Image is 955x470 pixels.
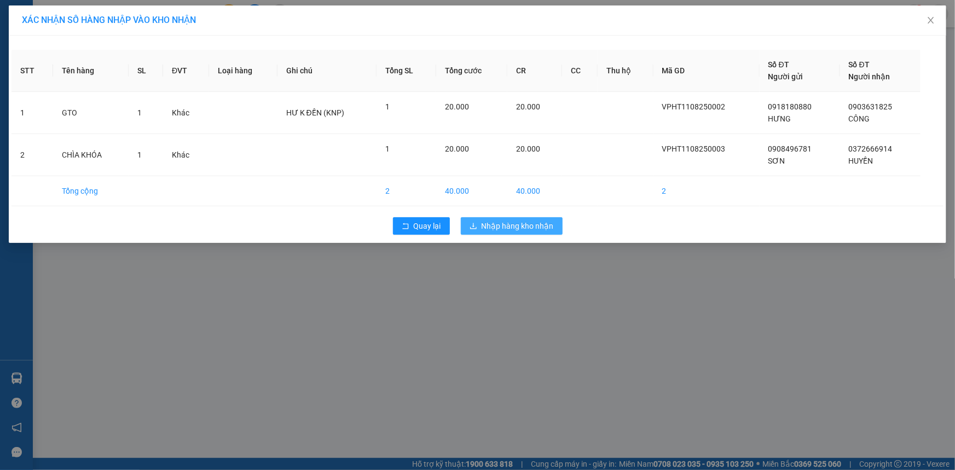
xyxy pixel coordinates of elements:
[516,102,540,111] span: 20.000
[11,134,53,176] td: 2
[286,108,344,117] span: HƯ K ĐỀN (KNP)
[277,50,377,92] th: Ghi chú
[11,92,53,134] td: 1
[662,144,726,153] span: VPHT1108250003
[385,144,390,153] span: 1
[402,222,409,231] span: rollback
[768,60,789,69] span: Số ĐT
[163,134,209,176] td: Khác
[209,50,277,92] th: Loại hàng
[22,15,196,25] span: XÁC NHẬN SỐ HÀNG NHẬP VÀO KHO NHẬN
[137,150,142,159] span: 1
[768,144,812,153] span: 0908496781
[461,217,563,235] button: downloadNhập hàng kho nhận
[53,50,129,92] th: Tên hàng
[436,176,507,206] td: 40.000
[768,156,785,165] span: SƠN
[53,176,129,206] td: Tổng cộng
[53,92,129,134] td: GTO
[377,176,436,206] td: 2
[849,60,870,69] span: Số ĐT
[653,176,760,206] td: 2
[482,220,554,232] span: Nhập hàng kho nhận
[562,50,598,92] th: CC
[768,102,812,111] span: 0918180880
[414,220,441,232] span: Quay lại
[129,50,163,92] th: SL
[849,102,893,111] span: 0903631825
[436,50,507,92] th: Tổng cước
[768,114,791,123] span: HƯNG
[445,102,469,111] span: 20.000
[927,16,935,25] span: close
[445,144,469,153] span: 20.000
[849,144,893,153] span: 0372666914
[598,50,653,92] th: Thu hộ
[11,50,53,92] th: STT
[849,156,873,165] span: HUYỀN
[507,50,562,92] th: CR
[393,217,450,235] button: rollbackQuay lại
[163,50,209,92] th: ĐVT
[163,92,209,134] td: Khác
[53,134,129,176] td: CHÌA KHÓA
[849,72,890,81] span: Người nhận
[470,222,477,231] span: download
[768,72,803,81] span: Người gửi
[916,5,946,36] button: Close
[385,102,390,111] span: 1
[377,50,436,92] th: Tổng SL
[507,176,562,206] td: 40.000
[137,108,142,117] span: 1
[849,114,870,123] span: CÔNG
[653,50,760,92] th: Mã GD
[516,144,540,153] span: 20.000
[662,102,726,111] span: VPHT1108250002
